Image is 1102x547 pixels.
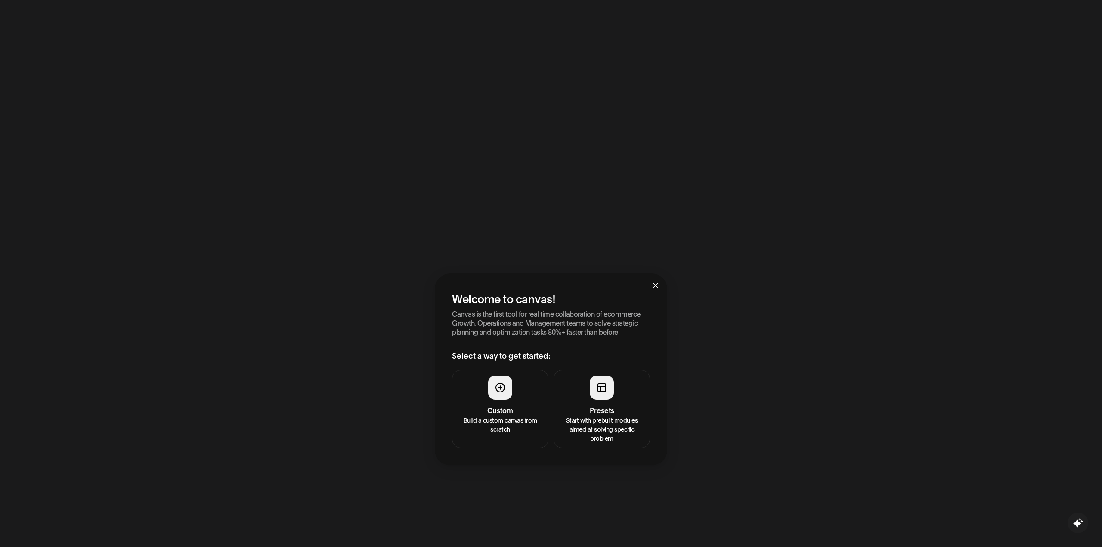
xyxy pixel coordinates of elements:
button: Close [644,273,667,297]
span: close [652,282,659,289]
button: CustomBuild a custom canvas from scratch [452,370,548,448]
p: Build a custom canvas from scratch [458,415,543,433]
p: Canvas is the first tool for real time collaboration of ecommerce Growth, Operations and Manageme... [452,309,650,336]
p: Start with prebuilt modules aimed at solving specific problem [559,415,644,442]
h2: Welcome to canvas! [452,291,650,305]
h4: Custom [458,405,543,415]
h3: Select a way to get started: [452,350,650,361]
button: PresetsStart with prebuilt modules aimed at solving specific problem [554,370,650,448]
h4: Presets [559,405,644,415]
